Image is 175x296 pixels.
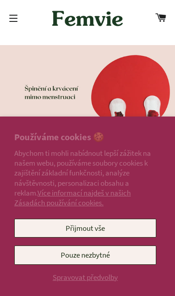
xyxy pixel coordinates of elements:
[14,219,156,238] button: Přijmout vše
[53,272,118,282] span: Spravovat předvolby
[14,246,156,264] button: Pouze nezbytné
[14,148,161,208] p: Abychom ti mohli nabídnout lepší zážitek na našem webu, používáme soubory cookies k zajištění zák...
[14,273,156,282] button: Spravovat předvolby
[47,4,128,32] img: Femvie
[14,188,131,208] a: Více informací najdeš v našich Zásadách používání cookies.
[14,131,161,144] h2: Používáme cookies 🍪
